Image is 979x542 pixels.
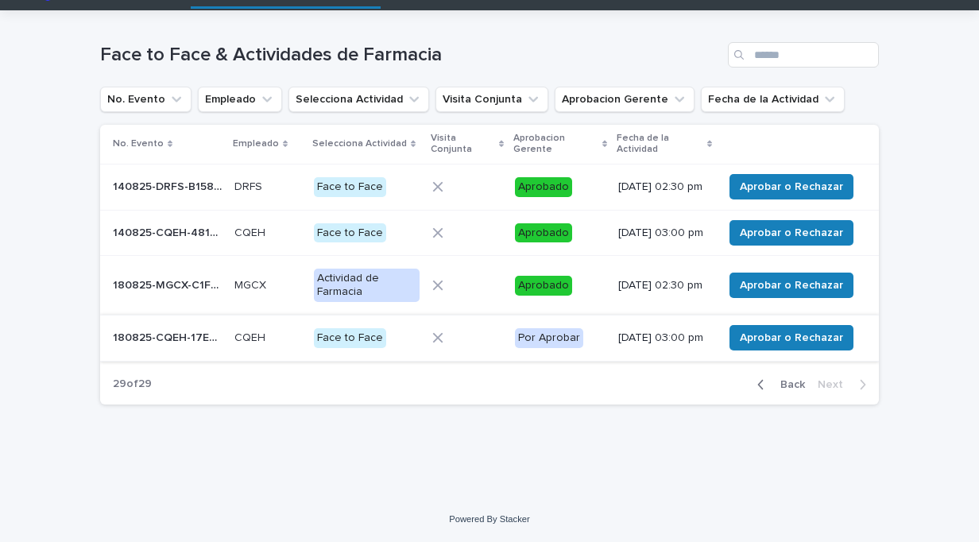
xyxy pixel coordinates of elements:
[617,130,702,159] p: Fecha de la Actividad
[618,180,710,194] p: [DATE] 02:30 pm
[771,379,805,390] span: Back
[729,273,853,298] button: Aprobar o Rechazar
[435,87,548,112] button: Visita Conjunta
[729,325,853,350] button: Aprobar o Rechazar
[198,87,282,112] button: Empleado
[314,177,386,197] div: Face to Face
[234,177,265,194] p: DRFS
[740,225,843,241] span: Aprobar o Rechazar
[113,177,225,194] p: 140825-DRFS-B1584E
[728,42,879,68] input: Search
[100,164,879,210] tr: 140825-DRFS-B1584E140825-DRFS-B1584E DRFSDRFS Face to FaceAprobado[DATE] 02:30 pmAprobar o Rechazar
[234,276,269,292] p: MGCX
[618,331,710,345] p: [DATE] 03:00 pm
[701,87,845,112] button: Fecha de la Actividad
[740,179,843,195] span: Aprobar o Rechazar
[740,330,843,346] span: Aprobar o Rechazar
[515,276,572,296] div: Aprobado
[740,277,843,293] span: Aprobar o Rechazar
[314,269,420,302] div: Actividad de Farmacia
[312,135,407,153] p: Selecciona Actividad
[555,87,695,112] button: Aprobacion Gerente
[431,130,495,159] p: Visita Conjunta
[745,377,811,392] button: Back
[100,44,722,67] h1: Face to Face & Actividades de Farmacia
[100,256,879,316] tr: 180825-MGCX-C1FCD2180825-MGCX-C1FCD2 MGCXMGCX Actividad de FarmaciaAprobado[DATE] 02:30 pmAprobar...
[100,365,164,404] p: 29 of 29
[515,223,572,243] div: Aprobado
[818,379,853,390] span: Next
[113,276,225,292] p: 180825-MGCX-C1FCD2
[288,87,429,112] button: Selecciona Actividad
[449,514,529,524] a: Powered By Stacker
[513,130,598,159] p: Aprobacion Gerente
[729,174,853,199] button: Aprobar o Rechazar
[233,135,279,153] p: Empleado
[618,279,710,292] p: [DATE] 02:30 pm
[234,328,269,345] p: CQEH
[314,328,386,348] div: Face to Face
[515,328,583,348] div: Por Aprobar
[234,223,269,240] p: CQEH
[811,377,879,392] button: Next
[100,87,192,112] button: No. Evento
[618,226,710,240] p: [DATE] 03:00 pm
[515,177,572,197] div: Aprobado
[100,315,879,361] tr: 180825-CQEH-17E934180825-CQEH-17E934 CQEHCQEH Face to FacePor Aprobar[DATE] 03:00 pmAprobar o Rec...
[113,223,225,240] p: 140825-CQEH-48178A
[113,328,225,345] p: 180825-CQEH-17E934
[314,223,386,243] div: Face to Face
[113,135,164,153] p: No. Evento
[729,220,853,246] button: Aprobar o Rechazar
[100,210,879,256] tr: 140825-CQEH-48178A140825-CQEH-48178A CQEHCQEH Face to FaceAprobado[DATE] 03:00 pmAprobar o Rechazar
